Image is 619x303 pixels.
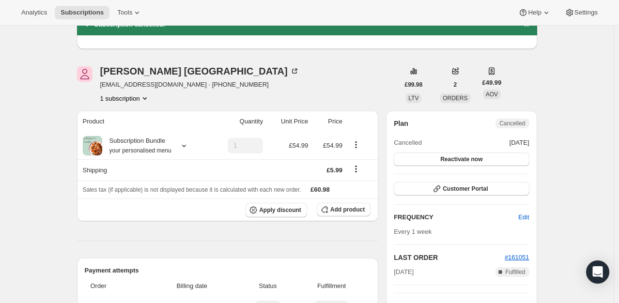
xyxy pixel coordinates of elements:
span: Subscriptions [61,9,104,16]
span: Reactivate now [440,155,482,163]
span: ORDERS [443,95,467,102]
span: Fulfillment [298,281,365,291]
span: £5.99 [326,167,342,174]
a: #161051 [505,254,529,261]
button: £99.98 [399,78,429,91]
th: Quantity [210,111,266,132]
button: Reactivate now [394,152,529,166]
th: Unit Price [266,111,311,132]
button: Settings [559,6,604,19]
span: £54.99 [323,142,342,149]
h2: Plan [394,119,408,128]
span: Customer Portal [443,185,488,193]
h2: LAST ORDER [394,253,505,262]
button: Add product [317,203,371,216]
button: Tools [111,6,148,19]
button: Analytics [15,6,53,19]
button: #161051 [505,253,529,262]
button: Apply discount [246,203,307,217]
span: 2 [454,81,457,89]
h2: Payment attempts [85,266,371,275]
span: Fulfilled [505,268,525,276]
th: Product [77,111,210,132]
button: 2 [448,78,463,91]
button: Subscriptions [55,6,109,19]
div: Subscription Bundle [102,136,171,155]
button: Help [512,6,557,19]
span: Every 1 week [394,228,432,235]
button: Shipping actions [348,164,364,174]
span: Billing date [147,281,238,291]
span: Analytics [21,9,47,16]
span: Apply discount [259,206,301,214]
span: Edit [518,212,529,222]
span: Sales tax (if applicable) is not displayed because it is calculated with each new order. [83,186,301,193]
span: £99.98 [405,81,423,89]
div: [PERSON_NAME] [GEOGRAPHIC_DATA] [100,66,299,76]
span: £54.99 [289,142,308,149]
span: £60.98 [310,186,330,193]
span: [DATE] [394,267,414,277]
button: Customer Portal [394,182,529,196]
button: Product actions [348,139,364,150]
span: Tools [117,9,132,16]
span: Status [243,281,293,291]
span: AOV [486,91,498,98]
span: Cancelled [394,138,422,148]
div: Open Intercom Messenger [586,260,609,284]
th: Price [311,111,345,132]
span: [EMAIL_ADDRESS][DOMAIN_NAME] · [PHONE_NUMBER] [100,80,299,90]
img: product img [83,136,102,155]
h2: FREQUENCY [394,212,518,222]
button: Edit [512,210,535,225]
span: LTV [408,95,418,102]
span: Help [528,9,541,16]
button: Product actions [100,93,150,103]
span: Settings [574,9,598,16]
span: Jean Ferrara [77,66,93,82]
span: Cancelled [499,120,525,127]
th: Shipping [77,159,210,181]
small: your personalised menu [109,147,171,154]
th: Order [85,275,144,297]
span: Add product [330,206,365,213]
span: £49.99 [482,78,502,88]
span: [DATE] [510,138,529,148]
